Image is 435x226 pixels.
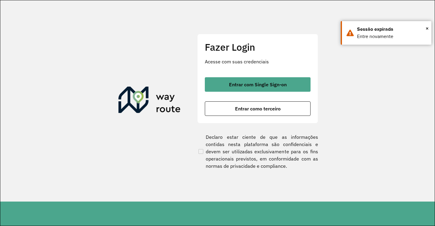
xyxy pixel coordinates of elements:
div: Sessão expirada [357,26,427,33]
button: Close [426,24,429,33]
div: Entre novamente [357,33,427,40]
button: button [205,101,311,116]
label: Declaro estar ciente de que as informações contidas nesta plataforma são confidenciais e devem se... [197,133,318,170]
span: × [426,24,429,33]
span: Entrar com Single Sign-on [229,82,287,87]
span: Entrar como terceiro [235,106,281,111]
button: button [205,77,311,92]
img: Roteirizador AmbevTech [118,87,181,116]
h2: Fazer Login [205,41,311,53]
p: Acesse com suas credenciais [205,58,311,65]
